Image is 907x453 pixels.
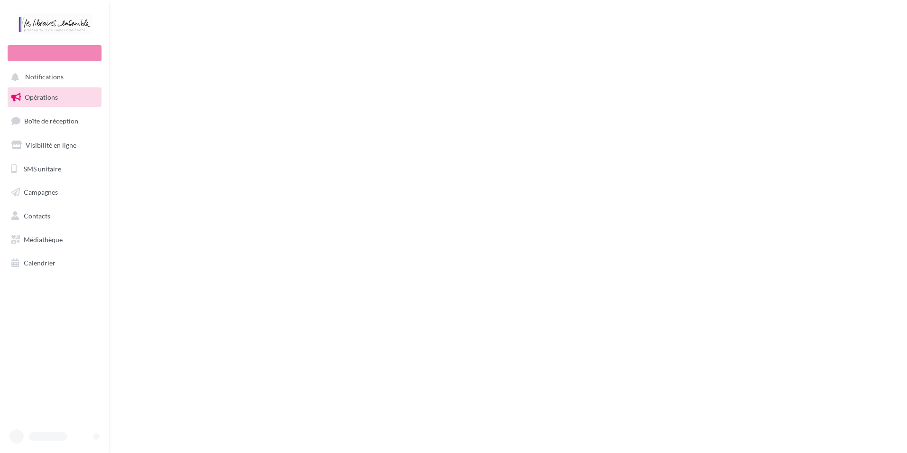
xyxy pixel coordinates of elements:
[6,135,103,155] a: Visibilité en ligne
[24,117,78,125] span: Boîte de réception
[24,188,58,196] span: Campagnes
[6,253,103,273] a: Calendrier
[24,212,50,220] span: Contacts
[26,141,76,149] span: Visibilité en ligne
[25,73,64,81] span: Notifications
[6,182,103,202] a: Campagnes
[6,111,103,131] a: Boîte de réception
[6,159,103,179] a: SMS unitaire
[6,230,103,250] a: Médiathèque
[6,87,103,107] a: Opérations
[8,45,102,61] div: Nouvelle campagne
[25,93,58,101] span: Opérations
[24,164,61,172] span: SMS unitaire
[6,206,103,226] a: Contacts
[24,236,63,244] span: Médiathèque
[24,259,56,267] span: Calendrier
